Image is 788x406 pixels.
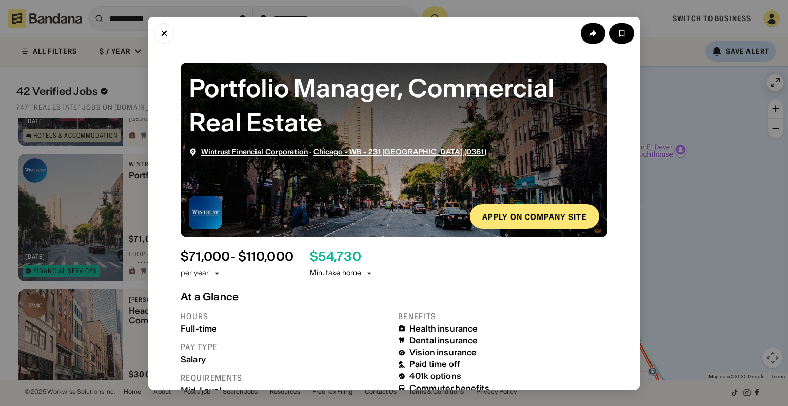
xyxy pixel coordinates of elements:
[29,16,50,25] div: v 4.0.25
[16,27,25,35] img: website_grey.svg
[181,354,390,364] div: Salary
[154,23,174,43] button: Close
[409,371,461,381] div: 401k options
[181,323,390,333] div: Full-time
[181,385,390,395] div: Mid-Level
[310,249,361,264] div: $ 54,730
[189,70,599,139] div: Portfolio Manager, Commercial Real Estate
[482,212,587,220] div: Apply on company site
[313,147,486,156] span: Chicago - WB - 231 [GEOGRAPHIC_DATA] (0361)
[409,323,478,333] div: Health insurance
[181,290,607,302] div: At a Glance
[409,347,477,357] div: Vision insurance
[181,249,293,264] div: $ 71,000 - $110,000
[409,383,489,393] div: Commuter benefits
[310,268,373,278] div: Min. take home
[398,311,607,321] div: Benefits
[181,311,390,321] div: Hours
[181,372,390,383] div: Requirements
[27,27,113,35] div: Domain: [DOMAIN_NAME]
[409,335,478,345] div: Dental insurance
[201,147,308,156] span: Wintrust Financial Corporation
[113,61,173,67] div: Keywords by Traffic
[181,268,209,278] div: per year
[189,196,222,228] img: Wintrust Financial Corporation logo
[39,61,92,67] div: Domain Overview
[181,341,390,352] div: Pay type
[409,359,460,369] div: Paid time off
[102,60,110,68] img: tab_keywords_by_traffic_grey.svg
[28,60,36,68] img: tab_domain_overview_orange.svg
[16,16,25,25] img: logo_orange.svg
[201,147,486,156] div: ·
